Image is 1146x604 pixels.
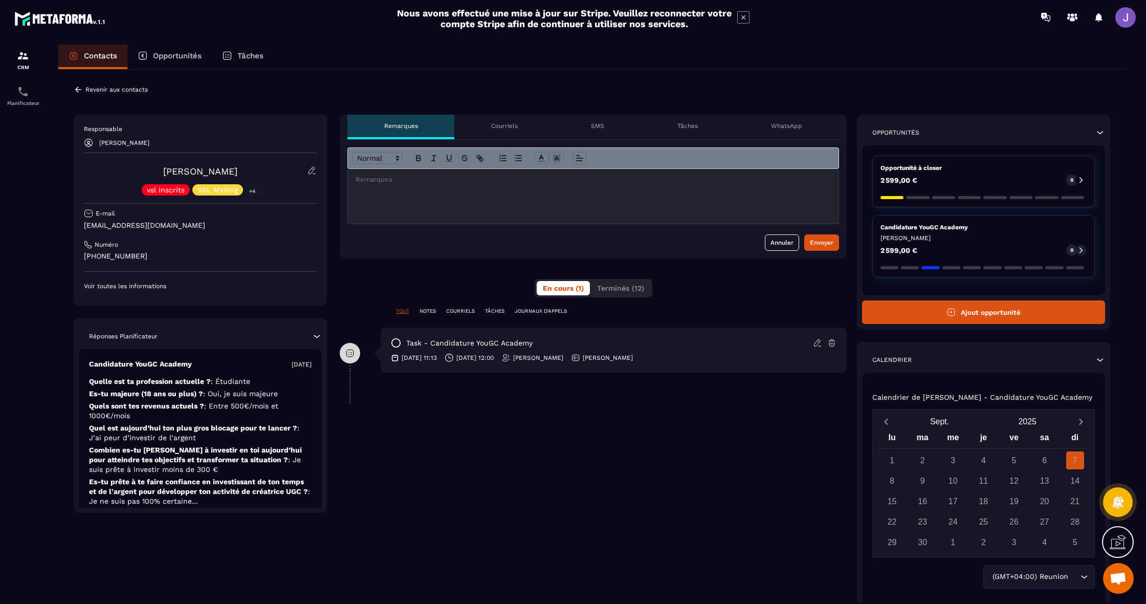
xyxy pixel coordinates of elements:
[1005,513,1023,531] div: 26
[975,451,993,469] div: 4
[810,238,833,248] div: Envoyer
[1035,513,1053,531] div: 27
[1103,563,1134,594] div: Ouvrir le chat
[3,64,43,70] p: CRM
[975,472,993,490] div: 11
[880,247,917,254] p: 2 599,00 €
[1066,472,1084,490] div: 14
[211,377,250,385] span: : Étudiante
[84,125,317,133] p: Responsable
[990,571,1070,583] span: (GMT+04:00) Reunion
[237,51,263,60] p: Tâches
[396,8,732,29] h2: Nous avons effectué une mise à jour sur Stripe. Veuillez reconnecter votre compte Stripe afin de ...
[914,513,932,531] div: 23
[246,186,259,197] p: +4
[456,354,494,362] p: [DATE] 12:00
[1005,451,1023,469] div: 5
[1035,533,1053,551] div: 4
[914,533,932,551] div: 30
[89,477,312,506] p: Es-tu prête à te faire confiance en investissant de ton temps et de l'argent pour développer ton ...
[491,122,518,130] p: Courriels
[384,122,418,130] p: Remarques
[883,533,901,551] div: 29
[862,300,1105,324] button: Ajout opportunité
[771,122,802,130] p: WhatsApp
[89,332,158,340] p: Réponses Planificateur
[89,377,312,386] p: Quelle est ta profession actuelle ?
[147,186,185,193] p: vsl inscrits
[975,492,993,510] div: 18
[880,234,1087,242] p: [PERSON_NAME]
[163,166,237,177] a: [PERSON_NAME]
[402,354,437,362] p: [DATE] 11:13
[872,128,919,137] p: Opportunités
[975,513,993,531] div: 25
[95,241,118,249] p: Numéro
[944,513,962,531] div: 24
[591,122,604,130] p: SMS
[968,430,999,448] div: je
[17,85,29,98] img: scheduler
[1066,451,1084,469] div: 7
[1005,533,1023,551] div: 3
[883,492,901,510] div: 15
[883,451,901,469] div: 1
[89,389,312,399] p: Es-tu majeure (18 ans ou plus) ?
[14,9,106,28] img: logo
[872,393,1092,401] p: Calendrier de [PERSON_NAME] - Candidature YouGC Academy
[84,282,317,290] p: Voir toutes les informations
[446,308,475,315] p: COURRIELS
[1005,472,1023,490] div: 12
[1071,415,1090,428] button: Next month
[944,492,962,510] div: 17
[1060,430,1090,448] div: di
[543,284,584,292] span: En cours (1)
[999,430,1029,448] div: ve
[1070,247,1073,254] p: 0
[880,164,1087,172] p: Opportunité à closer
[591,281,650,295] button: Terminés (12)
[420,308,436,315] p: NOTES
[84,251,317,261] p: [PHONE_NUMBER]
[914,472,932,490] div: 9
[99,139,149,146] p: [PERSON_NAME]
[1005,492,1023,510] div: 19
[880,223,1087,231] p: Candidature YouGC Academy
[203,390,278,398] span: : Oui, je suis majeure
[983,565,1095,589] div: Search for option
[84,221,317,230] p: [EMAIL_ADDRESS][DOMAIN_NAME]
[58,45,127,69] a: Contacts
[396,308,409,315] p: TOUT
[1070,177,1073,184] p: 0
[3,78,43,114] a: schedulerschedulerPlanificateur
[877,415,896,428] button: Previous month
[877,451,1090,551] div: Calendar days
[914,492,932,510] div: 16
[85,86,148,93] p: Revenir aux contacts
[513,354,563,362] p: [PERSON_NAME]
[89,359,192,369] p: Candidature YouGC Academy
[877,430,908,448] div: lu
[944,533,962,551] div: 1
[975,533,993,551] div: 2
[1070,571,1078,583] input: Search for option
[515,308,567,315] p: JOURNAUX D'APPELS
[1066,533,1084,551] div: 5
[17,50,29,62] img: formation
[197,186,238,193] p: VSL Mailing
[3,100,43,106] p: Planificateur
[883,472,901,490] div: 8
[896,413,984,430] button: Open months overlay
[765,234,799,251] button: Annuler
[804,234,839,251] button: Envoyer
[292,360,312,369] p: [DATE]
[944,472,962,490] div: 10
[907,430,938,448] div: ma
[938,430,968,448] div: me
[153,51,202,60] p: Opportunités
[1035,451,1053,469] div: 6
[1035,472,1053,490] div: 13
[597,284,644,292] span: Terminés (12)
[89,423,312,443] p: Quel est aujourd’hui ton plus gros blocage pour te lancer ?
[877,430,1090,551] div: Calendar wrapper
